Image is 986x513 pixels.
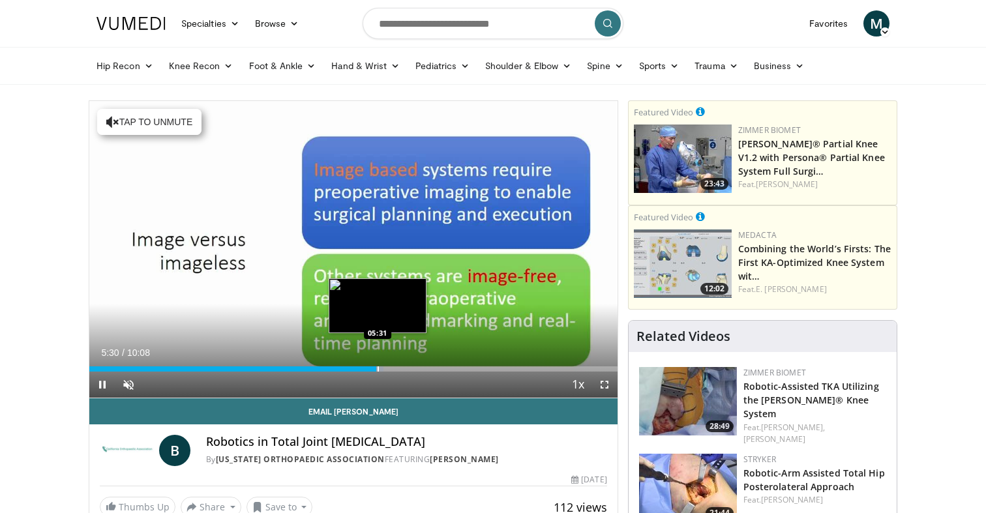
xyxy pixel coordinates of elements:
[700,283,728,295] span: 12:02
[687,53,746,79] a: Trauma
[634,106,693,118] small: Featured Video
[323,53,408,79] a: Hand & Wrist
[756,179,818,190] a: [PERSON_NAME]
[743,467,885,493] a: Robotic-Arm Assisted Total Hip Posterolateral Approach
[89,372,115,398] button: Pause
[122,347,125,358] span: /
[173,10,247,37] a: Specialties
[100,435,154,466] img: California Orthopaedic Association
[408,53,477,79] a: Pediatrics
[565,372,591,398] button: Playback Rate
[631,53,687,79] a: Sports
[89,398,618,424] a: Email [PERSON_NAME]
[636,329,730,344] h4: Related Videos
[738,125,801,136] a: Zimmer Biomet
[241,53,324,79] a: Foot & Ankle
[97,109,202,135] button: Tap to unmute
[639,367,737,435] img: 8628d054-67c0-4db7-8e0b-9013710d5e10.150x105_q85_crop-smart_upscale.jpg
[89,101,618,398] video-js: Video Player
[161,53,241,79] a: Knee Recon
[738,229,777,241] a: Medacta
[89,53,161,79] a: Hip Recon
[634,125,732,193] a: 23:43
[756,284,827,295] a: E. [PERSON_NAME]
[97,17,166,30] img: VuMedi Logo
[247,10,307,37] a: Browse
[216,454,385,465] a: [US_STATE] Orthopaedic Association
[863,10,889,37] a: M
[591,372,618,398] button: Fullscreen
[738,179,891,190] div: Feat.
[743,367,806,378] a: Zimmer Biomet
[746,53,813,79] a: Business
[127,347,150,358] span: 10:08
[801,10,856,37] a: Favorites
[329,278,426,333] img: image.jpeg
[743,380,879,420] a: Robotic-Assisted TKA Utilizing the [PERSON_NAME]® Knee System
[738,242,891,282] a: Combining the World’s Firsts: The First KA-Optimized Knee System wit…
[700,178,728,190] span: 23:43
[634,229,732,298] a: 12:02
[571,474,606,486] div: [DATE]
[738,138,885,177] a: [PERSON_NAME]® Partial Knee V1.2 with Persona® Partial Knee System Full Surgi…
[159,435,190,466] a: B
[639,367,737,435] a: 28:49
[477,53,579,79] a: Shoulder & Elbow
[761,422,825,433] a: [PERSON_NAME],
[579,53,631,79] a: Spine
[89,366,618,372] div: Progress Bar
[634,229,732,298] img: aaf1b7f9-f888-4d9f-a252-3ca059a0bd02.150x105_q85_crop-smart_upscale.jpg
[206,454,607,465] div: By FEATURING
[101,347,119,358] span: 5:30
[743,494,886,506] div: Feat.
[743,454,776,465] a: Stryker
[743,433,805,445] a: [PERSON_NAME]
[634,125,732,193] img: 99b1778f-d2b2-419a-8659-7269f4b428ba.150x105_q85_crop-smart_upscale.jpg
[743,422,886,445] div: Feat.
[738,284,891,295] div: Feat.
[634,211,693,223] small: Featured Video
[115,372,142,398] button: Unmute
[363,8,623,39] input: Search topics, interventions
[430,454,499,465] a: [PERSON_NAME]
[206,435,607,449] h4: Robotics in Total Joint [MEDICAL_DATA]
[761,494,823,505] a: [PERSON_NAME]
[706,420,734,432] span: 28:49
